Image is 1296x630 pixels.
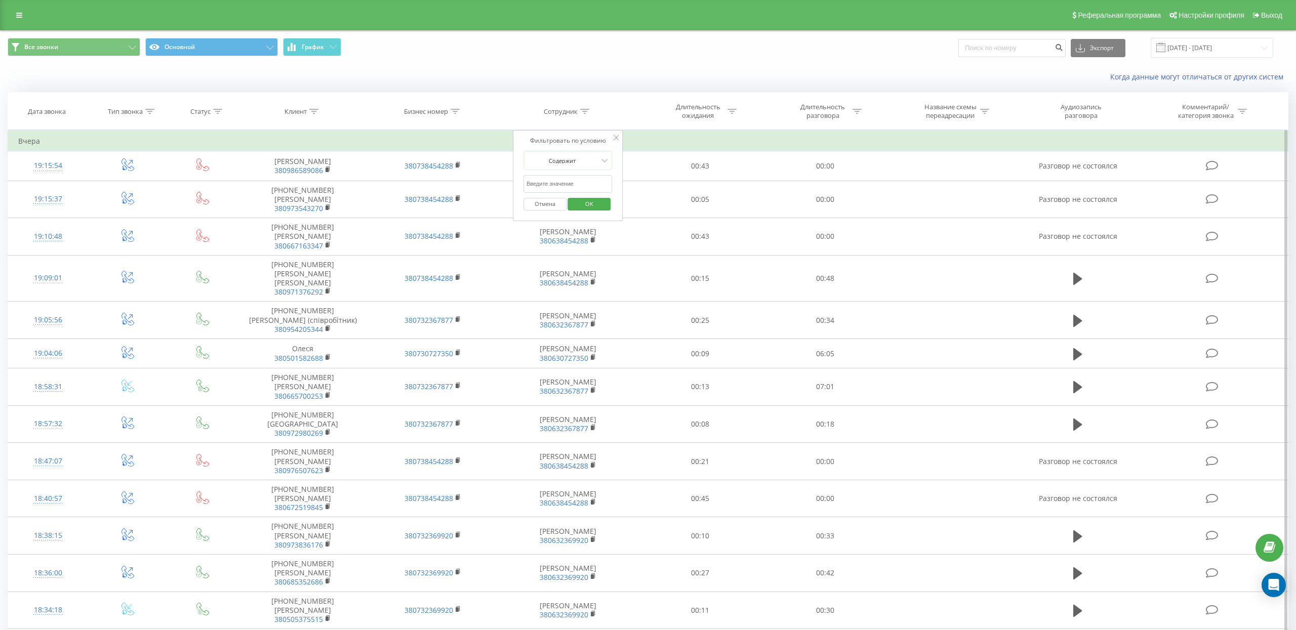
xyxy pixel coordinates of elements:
[404,349,453,358] a: 380730727350
[498,443,638,480] td: [PERSON_NAME]
[1078,11,1161,19] span: Реферальная программа
[274,466,323,475] a: 380976507623
[274,241,323,250] a: 380667163347
[404,161,453,171] a: 380738454288
[274,540,323,550] a: 380973836176
[238,181,368,218] td: [PHONE_NUMBER] [PERSON_NAME]
[238,302,368,339] td: [PHONE_NUMBER] [PERSON_NAME] (співробітник)
[498,151,638,181] td: [PERSON_NAME]
[498,181,638,218] td: [PERSON_NAME]
[498,480,638,517] td: [PERSON_NAME]
[404,382,453,391] a: 380732367877
[274,614,323,624] a: 380505375515
[638,339,763,368] td: 00:09
[498,517,638,555] td: [PERSON_NAME]
[763,339,888,368] td: 06:05
[1039,456,1117,466] span: Разговор не состоялся
[274,165,323,175] a: 380986589086
[763,368,888,406] td: 07:01
[763,181,888,218] td: 00:00
[18,310,78,330] div: 19:05:56
[763,592,888,629] td: 00:30
[540,610,588,619] a: 380632369920
[18,563,78,583] div: 18:36:00
[18,189,78,209] div: 19:15:37
[638,405,763,443] td: 00:08
[238,151,368,181] td: [PERSON_NAME]
[523,198,566,211] button: Отмена
[498,339,638,368] td: [PERSON_NAME]
[540,498,588,508] a: 380638454288
[108,107,143,116] div: Тип звонка
[498,218,638,256] td: [PERSON_NAME]
[1071,39,1125,57] button: Экспорт
[190,107,211,116] div: Статус
[498,592,638,629] td: [PERSON_NAME]
[763,151,888,181] td: 00:00
[498,302,638,339] td: [PERSON_NAME]
[540,386,588,396] a: 380632367877
[18,489,78,509] div: 18:40:57
[796,103,850,120] div: Длительность разговора
[638,480,763,517] td: 00:45
[638,443,763,480] td: 00:21
[404,107,448,116] div: Бизнес номер
[404,605,453,615] a: 380732369920
[24,43,58,51] span: Все звонки
[1039,231,1117,241] span: Разговор не состоялся
[274,502,323,512] a: 380672519845
[958,39,1066,57] input: Поиск по номеру
[238,368,368,406] td: [PHONE_NUMBER] [PERSON_NAME]
[404,273,453,283] a: 380738454288
[18,377,78,397] div: 18:58:31
[763,480,888,517] td: 00:00
[1261,11,1282,19] span: Выход
[8,131,1288,151] td: Вчера
[404,315,453,325] a: 380732367877
[145,38,278,56] button: Основной
[638,181,763,218] td: 00:05
[404,568,453,577] a: 380732369920
[638,592,763,629] td: 00:11
[18,268,78,288] div: 19:09:01
[523,136,613,146] div: Фильтровать по условию
[404,531,453,540] a: 380732369920
[18,526,78,545] div: 18:38:15
[923,103,978,120] div: Название схемы переадресации
[638,151,763,181] td: 00:43
[285,107,307,116] div: Клиент
[638,368,763,406] td: 00:13
[1039,493,1117,503] span: Разговор не состоялся
[540,424,588,433] a: 380632367877
[18,600,78,620] div: 18:34:18
[404,456,453,466] a: 380738454288
[1039,161,1117,171] span: Разговор не состоялся
[498,405,638,443] td: [PERSON_NAME]
[763,255,888,302] td: 00:48
[404,419,453,429] a: 380732367877
[18,156,78,176] div: 19:15:54
[540,236,588,245] a: 380638454288
[28,107,66,116] div: Дата звонка
[274,324,323,334] a: 380954205344
[238,480,368,517] td: [PHONE_NUMBER] [PERSON_NAME]
[1110,72,1288,81] a: Когда данные могут отличаться от других систем
[763,517,888,555] td: 00:33
[18,451,78,471] div: 18:47:07
[763,218,888,256] td: 00:00
[404,493,453,503] a: 380738454288
[523,175,613,193] input: Введите значение
[1262,573,1286,597] div: Open Intercom Messenger
[238,443,368,480] td: [PHONE_NUMBER] [PERSON_NAME]
[1179,11,1244,19] span: Настройки профиля
[18,227,78,246] div: 19:10:48
[568,198,611,211] button: OK
[638,255,763,302] td: 00:15
[18,414,78,434] div: 18:57:32
[540,461,588,471] a: 380638454288
[302,44,324,51] span: График
[671,103,725,120] div: Длительность ожидания
[498,368,638,406] td: [PERSON_NAME]
[8,38,140,56] button: Все звонки
[638,302,763,339] td: 00:25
